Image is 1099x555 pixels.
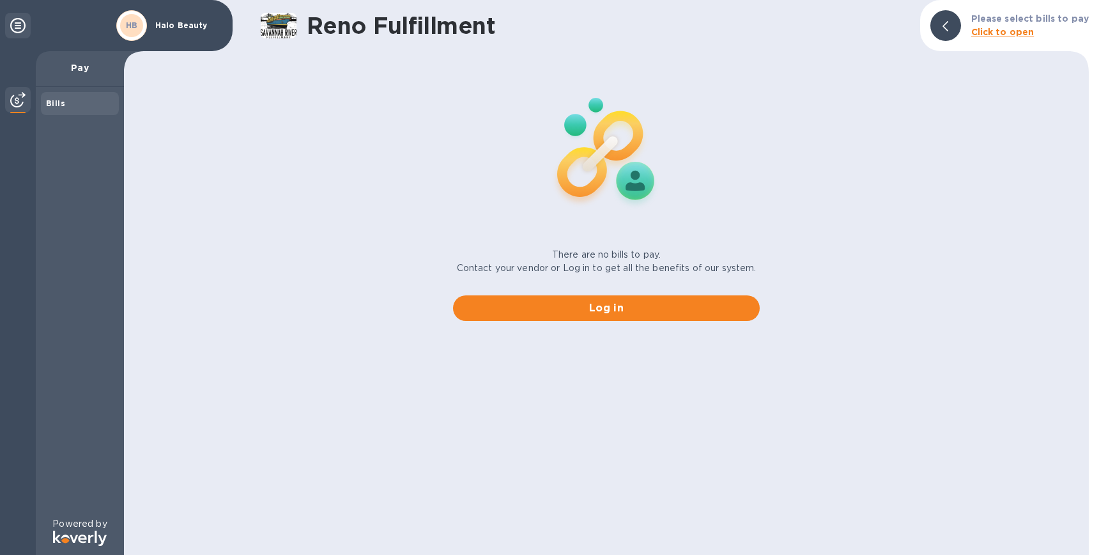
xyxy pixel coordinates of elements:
b: HB [126,20,138,30]
p: Powered by [52,517,107,531]
b: Bills [46,98,65,108]
p: Halo Beauty [155,21,219,30]
img: Logo [53,531,107,546]
p: Pay [46,61,114,74]
p: There are no bills to pay. Contact your vendor or Log in to get all the benefits of our system. [457,248,757,275]
b: Please select bills to pay [971,13,1089,24]
h1: Reno Fulfillment [307,12,910,39]
button: Log in [453,295,760,321]
span: Log in [463,301,749,316]
b: Click to open [971,27,1034,37]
